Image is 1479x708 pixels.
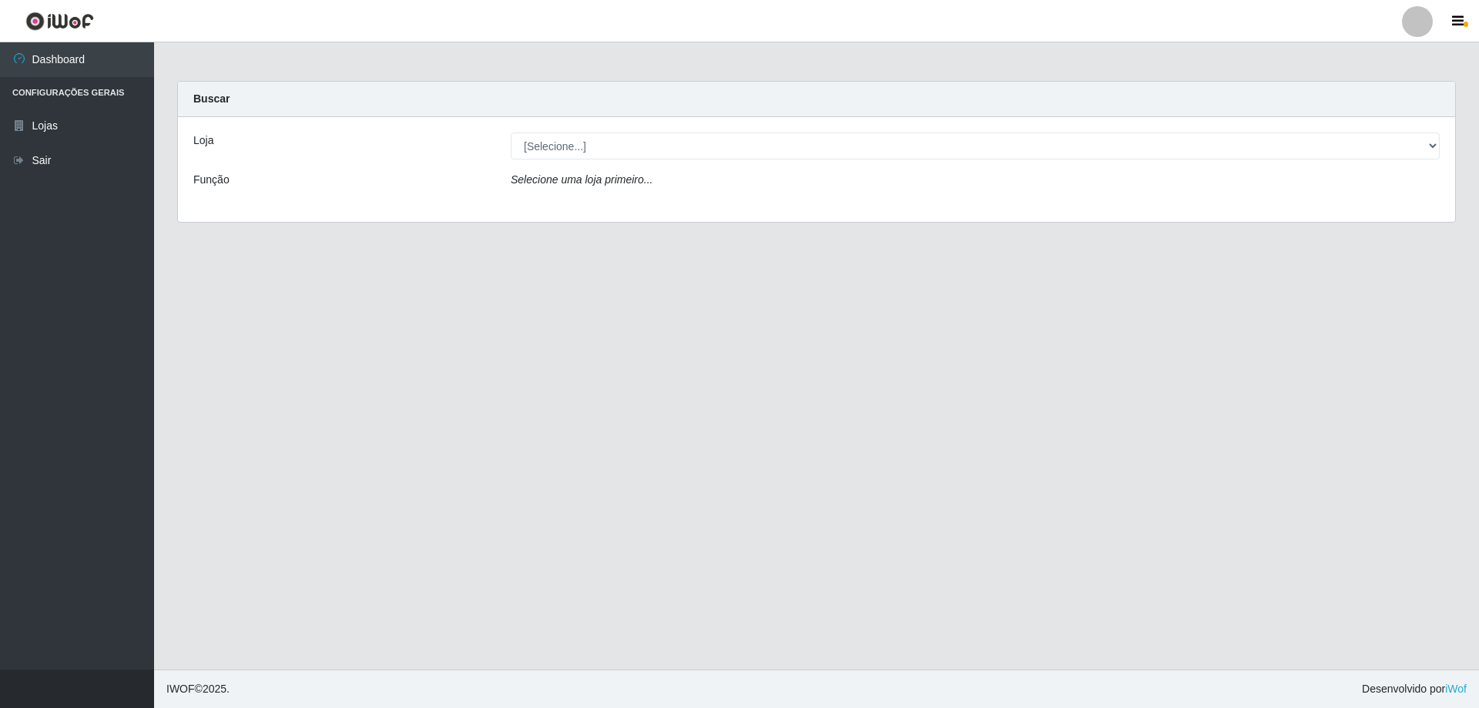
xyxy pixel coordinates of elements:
i: Selecione uma loja primeiro... [511,173,652,186]
img: CoreUI Logo [25,12,94,31]
strong: Buscar [193,92,230,105]
a: iWof [1445,683,1467,695]
span: © 2025 . [166,681,230,697]
label: Função [193,172,230,188]
span: IWOF [166,683,195,695]
label: Loja [193,133,213,149]
span: Desenvolvido por [1362,681,1467,697]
